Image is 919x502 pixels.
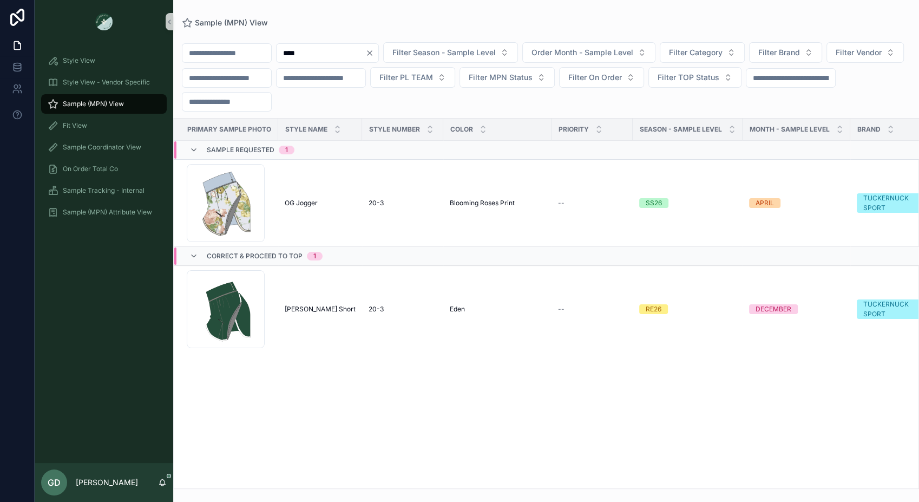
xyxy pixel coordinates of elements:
[450,199,515,207] span: Blooming Roses Print
[41,73,167,92] a: Style View - Vendor Specific
[558,305,626,314] a: --
[568,72,622,83] span: Filter On Order
[95,13,113,30] img: App logo
[369,125,420,134] span: Style Number
[41,181,167,200] a: Sample Tracking - Internal
[522,42,655,63] button: Select Button
[749,42,822,63] button: Select Button
[285,199,318,207] span: OG Jogger
[41,138,167,157] a: Sample Coordinator View
[370,67,455,88] button: Select Button
[369,199,384,207] span: 20-3
[648,67,741,88] button: Select Button
[558,199,626,207] a: --
[758,47,800,58] span: Filter Brand
[863,193,918,213] div: TUCKERNUCK SPORT
[559,67,644,88] button: Select Button
[63,100,124,108] span: Sample (MPN) View
[63,121,87,130] span: Fit View
[826,42,904,63] button: Select Button
[863,299,918,319] div: TUCKERNUCK SPORT
[41,116,167,135] a: Fit View
[63,78,150,87] span: Style View - Vendor Specific
[469,72,533,83] span: Filter MPN Status
[41,94,167,114] a: Sample (MPN) View
[285,199,356,207] a: OG Jogger
[207,252,303,260] span: Correct & Proceed to TOP
[365,49,378,57] button: Clear
[658,72,719,83] span: Filter TOP Status
[750,125,830,134] span: MONTH - SAMPLE LEVEL
[558,199,564,207] span: --
[187,125,271,134] span: PRIMARY SAMPLE PHOTO
[450,199,545,207] a: Blooming Roses Print
[48,476,61,489] span: GD
[76,477,138,488] p: [PERSON_NAME]
[459,67,555,88] button: Select Button
[531,47,633,58] span: Order Month - Sample Level
[285,305,356,314] a: [PERSON_NAME] Short
[369,199,437,207] a: 20-3
[639,198,736,208] a: SS26
[646,304,661,314] div: RE26
[857,125,881,134] span: Brand
[559,125,589,134] span: PRIORITY
[41,203,167,222] a: Sample (MPN) Attribute View
[63,208,152,217] span: Sample (MPN) Attribute View
[383,42,518,63] button: Select Button
[756,304,791,314] div: DECEMBER
[450,305,465,314] span: Eden
[285,125,327,134] span: Style Name
[392,47,496,58] span: Filter Season - Sample Level
[369,305,384,314] span: 20-3
[285,146,288,154] div: 1
[63,186,145,195] span: Sample Tracking - Internal
[41,159,167,179] a: On Order Total Co
[207,146,274,154] span: Sample Requested
[749,198,844,208] a: APRIL
[756,198,774,208] div: APRIL
[836,47,882,58] span: Filter Vendor
[640,125,722,134] span: Season - Sample Level
[182,17,268,28] a: Sample (MPN) View
[35,43,173,236] div: scrollable content
[313,252,316,260] div: 1
[63,56,95,65] span: Style View
[660,42,745,63] button: Select Button
[369,305,437,314] a: 20-3
[749,304,844,314] a: DECEMBER
[63,143,141,152] span: Sample Coordinator View
[558,305,564,314] span: --
[63,165,118,173] span: On Order Total Co
[450,125,473,134] span: Color
[669,47,723,58] span: Filter Category
[646,198,662,208] div: SS26
[639,304,736,314] a: RE26
[450,305,545,314] a: Eden
[195,17,268,28] span: Sample (MPN) View
[41,51,167,70] a: Style View
[379,72,433,83] span: Filter PL TEAM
